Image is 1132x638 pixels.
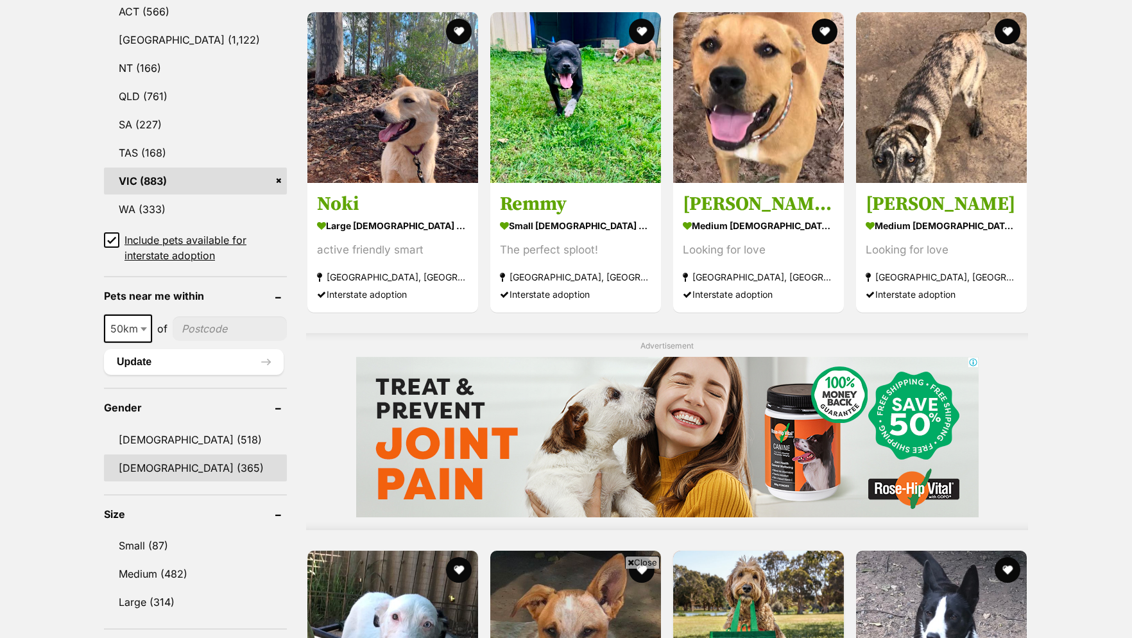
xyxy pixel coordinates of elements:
a: Medium (482) [104,560,287,587]
a: Include pets available for interstate adoption [104,232,287,263]
a: Remmy small [DEMOGRAPHIC_DATA] Dog The perfect sploot! [GEOGRAPHIC_DATA], [GEOGRAPHIC_DATA] Inter... [490,182,661,313]
header: Pets near me within [104,290,287,302]
h3: [PERSON_NAME] (Jax) [683,192,834,216]
div: Looking for love [866,241,1017,259]
a: [DEMOGRAPHIC_DATA] (365) [104,454,287,481]
a: [DEMOGRAPHIC_DATA] (518) [104,426,287,453]
button: favourite [995,19,1020,44]
a: TAS (168) [104,139,287,166]
strong: [GEOGRAPHIC_DATA], [GEOGRAPHIC_DATA] [500,268,651,286]
a: Small (87) [104,532,287,559]
span: Include pets available for interstate adoption [124,232,287,263]
strong: large [DEMOGRAPHIC_DATA] Dog [317,216,468,235]
span: 50km [105,320,151,338]
strong: [GEOGRAPHIC_DATA], [GEOGRAPHIC_DATA] [683,268,834,286]
a: VIC (883) [104,168,287,194]
img: Noki - Border Collie x White Swiss Shepherd Dog [307,12,478,183]
a: WA (333) [104,196,287,223]
a: [PERSON_NAME] medium [DEMOGRAPHIC_DATA] Dog Looking for love [GEOGRAPHIC_DATA], [GEOGRAPHIC_DATA]... [856,182,1027,313]
div: Interstate adoption [683,286,834,303]
div: Interstate adoption [866,286,1017,303]
strong: [GEOGRAPHIC_DATA], [GEOGRAPHIC_DATA] [317,268,468,286]
a: [GEOGRAPHIC_DATA] (1,122) [104,26,287,53]
a: Noki large [DEMOGRAPHIC_DATA] Dog active friendly smart [GEOGRAPHIC_DATA], [GEOGRAPHIC_DATA] Inte... [307,182,478,313]
div: Looking for love [683,241,834,259]
span: Close [625,556,660,569]
span: of [157,321,167,336]
input: postcode [173,316,287,341]
a: QLD (761) [104,83,287,110]
header: Size [104,508,287,520]
a: NT (166) [104,55,287,82]
h3: [PERSON_NAME] [866,192,1017,216]
div: Advertisement [306,333,1028,530]
img: Cher - Shar Pei Dog [856,12,1027,183]
button: favourite [995,557,1020,583]
div: Interstate adoption [317,286,468,303]
header: Gender [104,402,287,413]
button: favourite [812,19,837,44]
h3: Noki [317,192,468,216]
img: Remmy - Staffordshire Bull Terrier Dog [490,12,661,183]
button: favourite [446,19,472,44]
img: Jack Scar (Jax) - Staffordshire Bull Terrier Dog [673,12,844,183]
button: favourite [446,557,472,583]
strong: medium [DEMOGRAPHIC_DATA] Dog [866,216,1017,235]
span: 50km [104,315,152,343]
button: Update [104,349,284,375]
iframe: Advertisement [332,574,800,632]
a: [PERSON_NAME] (Jax) medium [DEMOGRAPHIC_DATA] Dog Looking for love [GEOGRAPHIC_DATA], [GEOGRAPHIC... [673,182,844,313]
h3: Remmy [500,192,651,216]
iframe: Advertisement [356,357,979,517]
div: active friendly smart [317,241,468,259]
a: SA (227) [104,111,287,138]
a: Large (314) [104,589,287,616]
strong: small [DEMOGRAPHIC_DATA] Dog [500,216,651,235]
div: The perfect sploot! [500,241,651,259]
strong: [GEOGRAPHIC_DATA], [GEOGRAPHIC_DATA] [866,268,1017,286]
div: Interstate adoption [500,286,651,303]
strong: medium [DEMOGRAPHIC_DATA] Dog [683,216,834,235]
button: favourite [629,19,655,44]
